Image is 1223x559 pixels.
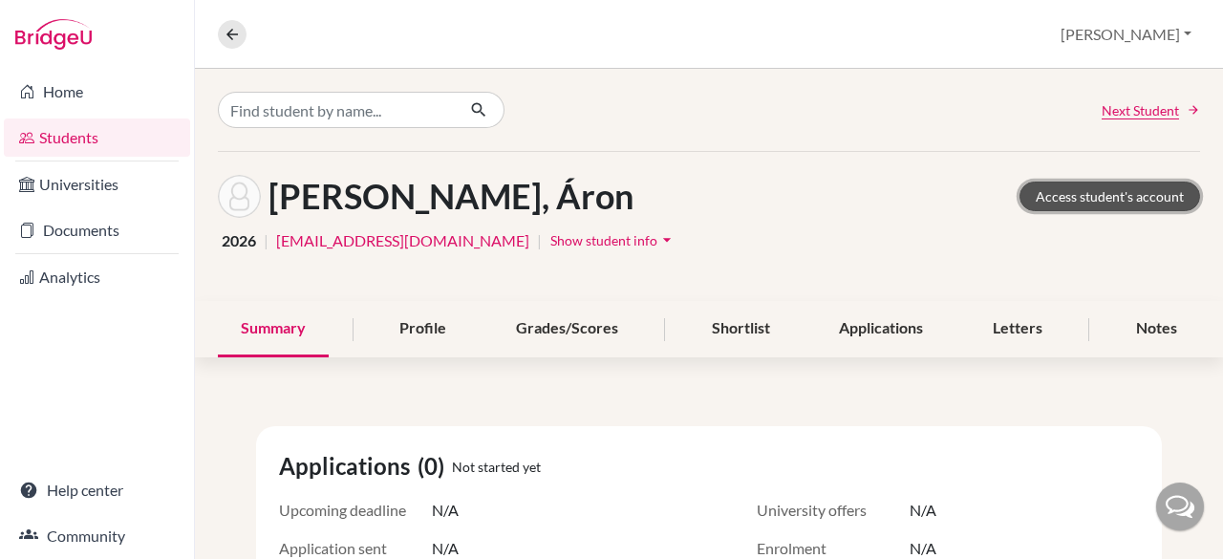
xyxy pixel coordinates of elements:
div: Summary [218,301,329,357]
a: Help center [4,471,190,509]
img: Bridge-U [15,19,92,50]
span: University offers [757,499,910,522]
i: arrow_drop_down [657,230,676,249]
a: Community [4,517,190,555]
span: Applications [279,449,418,484]
a: Access student's account [1019,182,1200,211]
a: Analytics [4,258,190,296]
button: Show student infoarrow_drop_down [549,226,677,255]
span: N/A [432,499,459,522]
a: Universities [4,165,190,204]
div: Applications [816,301,946,357]
span: Not started yet [452,457,541,477]
span: N/A [910,499,936,522]
a: Documents [4,211,190,249]
div: Profile [376,301,469,357]
div: Grades/Scores [493,301,641,357]
span: Next Student [1102,100,1179,120]
span: 2026 [222,229,256,252]
img: Áron Kovács's avatar [218,175,261,218]
span: | [537,229,542,252]
h1: [PERSON_NAME], Áron [268,176,633,217]
input: Find student by name... [218,92,455,128]
span: (0) [418,449,452,484]
a: Students [4,118,190,157]
span: Show student info [550,232,657,248]
span: Upcoming deadline [279,499,432,522]
span: Help [43,13,82,31]
button: [PERSON_NAME] [1052,16,1200,53]
div: Shortlist [689,301,793,357]
a: [EMAIL_ADDRESS][DOMAIN_NAME] [276,229,529,252]
div: Letters [970,301,1065,357]
span: | [264,229,268,252]
div: Notes [1113,301,1200,357]
a: Home [4,73,190,111]
a: Next Student [1102,100,1200,120]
